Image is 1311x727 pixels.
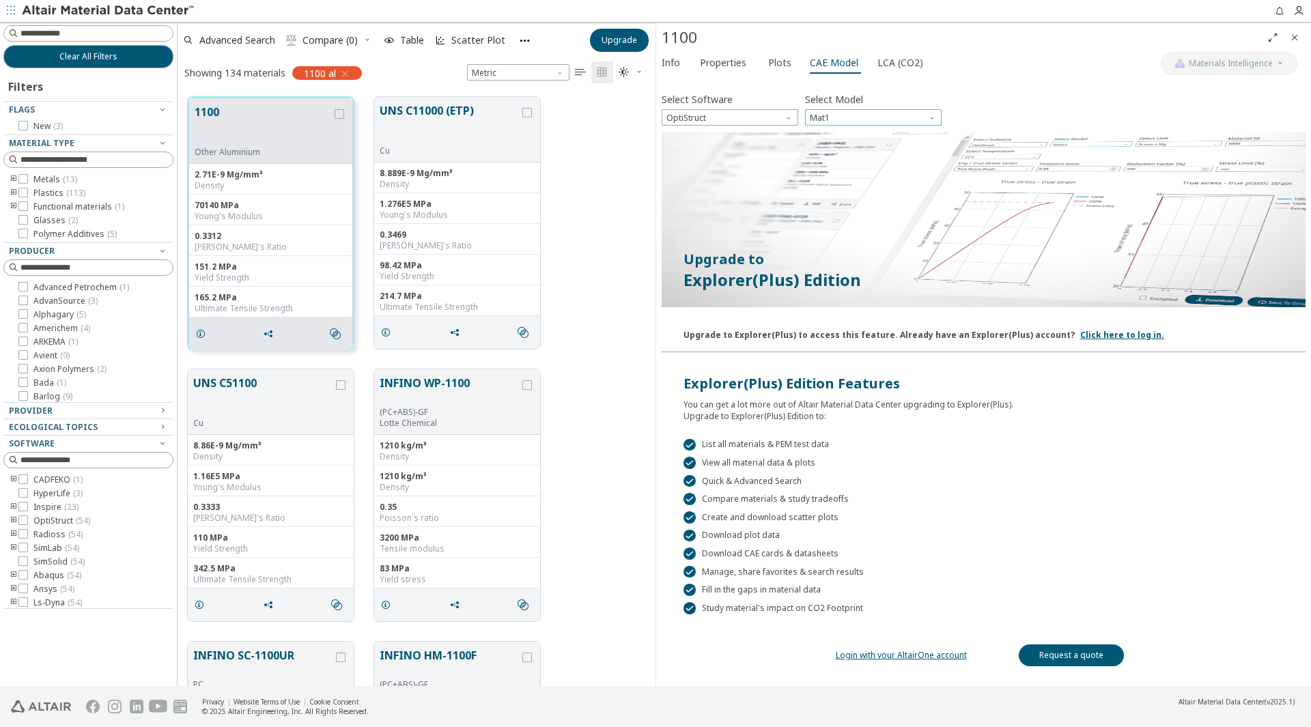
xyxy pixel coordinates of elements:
[195,147,332,158] div: Other Aluminium
[195,200,347,211] div: 70140 MPa
[683,602,696,614] div: 
[199,35,275,45] span: Advanced Search
[700,52,746,74] span: Properties
[683,547,696,560] div: 
[9,188,18,199] i: toogle group
[188,591,216,618] button: Details
[683,269,1284,291] p: Explorer(Plus) Edition
[33,174,77,185] span: Metals
[33,570,81,581] span: Abaqus
[3,102,173,118] button: Flags
[569,61,591,83] button: Table View
[683,475,1284,487] div: Quick & Advanced Search
[518,327,528,338] i: 
[202,707,369,716] div: © 2025 Altair Engineering, Inc. All Rights Reserved.
[33,229,117,240] span: Polymer Additives
[877,52,923,74] span: LCA (CO2)
[68,214,78,226] span: ( 2 )
[33,597,82,608] span: Ls-Dyna
[202,697,224,707] a: Privacy
[325,591,354,618] button: Similar search
[1262,27,1284,48] button: Full Screen
[1284,27,1306,48] button: Close
[380,102,520,145] button: UNS C11000 (ETP)
[33,121,63,132] span: New
[380,513,535,524] div: Poisson's ratio
[683,457,1284,469] div: View all material data & plots
[3,243,173,259] button: Producer
[193,471,348,482] div: 1.16E5 MPa
[76,309,86,320] span: ( 5 )
[33,188,85,199] span: Plastics
[805,109,942,126] span: Mat1
[380,440,535,451] div: 1210 kg/m³
[33,529,83,540] span: Radioss
[380,502,535,513] div: 0.35
[683,584,696,596] div: 
[683,457,696,469] div: 
[60,583,74,595] span: ( 54 )
[33,215,78,226] span: Glasses
[184,66,285,79] div: Showing 134 materials
[380,271,535,282] div: Yield Strength
[380,145,520,156] div: Cu
[683,439,696,451] div: 
[662,109,798,126] span: OptiStruct
[11,700,71,713] img: Altair Engineering
[380,407,520,418] div: (PC+ABS)-GF
[683,393,1284,422] div: You can get a lot more out of Altair Material Data Center upgrading to Explorer(Plus). Upgrade to...
[193,502,348,513] div: 0.3333
[380,199,535,210] div: 1.276E5 MPa
[73,487,83,499] span: ( 3 )
[193,532,348,543] div: 110 MPa
[400,35,424,45] span: Table
[193,418,333,429] div: Cu
[380,451,535,462] div: Density
[22,4,196,18] img: Altair Material Data Center
[683,584,1284,596] div: Fill in the gaps in material data
[33,488,83,499] span: HyperLife
[76,515,90,526] span: ( 54 )
[189,320,218,347] button: Details
[9,245,55,257] span: Producer
[257,320,285,347] button: Share
[613,61,649,83] button: Theme
[380,563,535,574] div: 83 MPa
[88,295,98,307] span: ( 3 )
[302,35,358,45] span: Compare (0)
[805,109,942,126] div: Model
[810,52,858,74] span: CAE Model
[60,350,70,361] span: ( 9 )
[683,547,1284,560] div: Download CAE cards & datasheets
[286,35,297,46] i: 
[683,602,1284,614] div: Study material's impact on CO2 Footprint
[33,377,66,388] span: Bada
[66,187,85,199] span: ( 113 )
[1019,644,1124,666] a: Request a quote
[374,591,403,618] button: Details
[33,556,85,567] span: SimSolid
[467,64,569,81] span: Metric
[33,391,72,402] span: Barlog
[9,584,18,595] i: toogle group
[68,336,78,347] span: ( 1 )
[451,35,505,45] span: Scatter Plot
[33,543,79,554] span: SimLab
[380,543,535,554] div: Tensile modulus
[683,250,1284,269] p: Upgrade to
[380,471,535,482] div: 1210 kg/m³
[1179,697,1265,707] span: Altair Material Data Center
[193,563,348,574] div: 342.5 MPa
[107,228,117,240] span: ( 5 )
[65,542,79,554] span: ( 54 )
[380,179,535,190] div: Density
[380,375,520,407] button: INFINO WP-1100
[115,201,124,212] span: ( 1 )
[193,679,333,690] div: PC
[193,647,333,679] button: INFINO SC-1100UR
[9,502,18,513] i: toogle group
[3,68,50,101] div: Filters
[67,569,81,581] span: ( 54 )
[380,210,535,220] div: Young's Modulus
[97,363,107,375] span: ( 2 )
